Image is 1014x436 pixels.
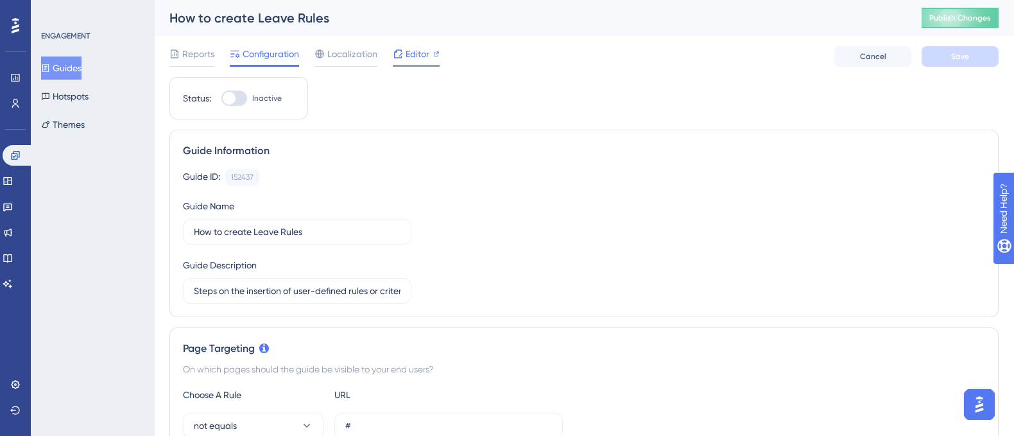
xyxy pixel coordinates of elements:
div: Status: [183,91,211,106]
button: Save [922,46,999,67]
span: Save [951,51,969,62]
button: Guides [41,57,82,80]
span: Cancel [860,51,886,62]
button: Hotspots [41,85,89,108]
div: Choose A Rule [183,387,324,403]
span: Configuration [243,46,299,62]
input: yourwebsite.com/path [345,419,552,433]
div: 152437 [231,172,253,182]
button: Cancel [834,46,911,67]
input: Type your Guide’s Description here [194,284,400,298]
span: Need Help? [30,3,80,19]
span: Localization [327,46,377,62]
button: Themes [41,113,85,136]
div: Guide ID: [183,169,220,186]
div: Guide Information [183,143,985,159]
div: Page Targeting [183,341,985,356]
div: Guide Description [183,257,257,273]
span: Reports [182,46,214,62]
span: not equals [194,418,237,433]
iframe: UserGuiding AI Assistant Launcher [960,385,999,424]
button: Publish Changes [922,8,999,28]
span: Publish Changes [929,13,991,23]
div: ENGAGEMENT [41,31,90,41]
div: URL [334,387,476,403]
div: Guide Name [183,198,234,214]
input: Type your Guide’s Name here [194,225,400,239]
span: Inactive [252,93,282,103]
span: Editor [406,46,429,62]
div: On which pages should the guide be visible to your end users? [183,362,985,377]
div: How to create Leave Rules [169,9,889,27]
